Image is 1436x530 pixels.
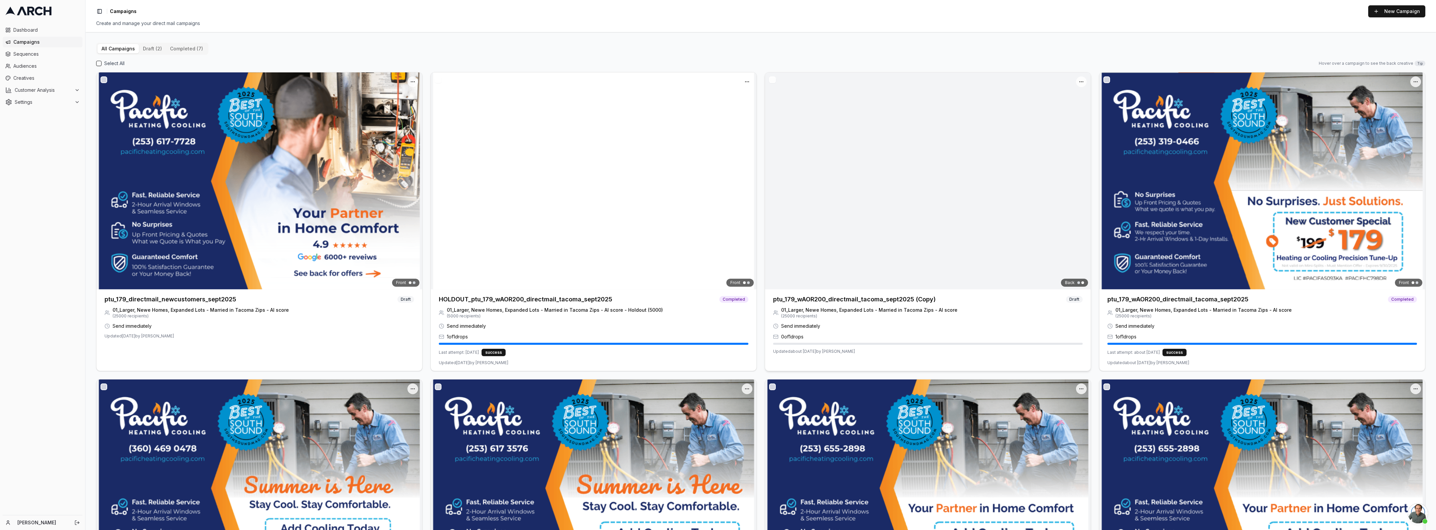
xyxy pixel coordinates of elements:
span: Campaigns [13,39,80,45]
span: Send immediately [1115,323,1154,329]
span: Last attempt: about [DATE] [1107,350,1160,355]
h3: ptu_179_wAOR200_directmail_tacoma_sept2025 [1107,295,1248,304]
span: ( 25000 recipients) [1115,313,1292,319]
span: 01_Larger, Newe Homes, Expanded Lots - Married in Tacoma Zips - AI score [113,307,289,313]
button: Customer Analysis [3,85,82,95]
span: 0 of 1 drops [781,333,803,340]
div: success [1162,349,1187,356]
span: Dashboard [13,27,80,33]
span: Updated [DATE] by [PERSON_NAME] [105,333,174,339]
span: 01_Larger, Newe Homes, Expanded Lots - Married in Tacoma Zips - AI score [781,307,957,313]
span: Send immediately [447,323,486,329]
span: Updated about [DATE] by [PERSON_NAME] [1107,360,1189,365]
img: Front creative for ptu_179_directmail_newcustomers_sept2025 [97,72,422,289]
span: ( 25000 recipients) [781,313,957,319]
span: Draft [397,296,414,303]
button: Settings [3,97,82,107]
button: New Campaign [1368,5,1425,17]
span: Send immediately [781,323,820,329]
a: Dashboard [3,25,82,35]
a: Creatives [3,73,82,83]
span: 01_Larger, Newe Homes, Expanded Lots - Married in Tacoma Zips - AI score [1115,307,1292,313]
span: Front [396,280,406,285]
span: Sequences [13,51,80,57]
span: 1 of 1 drops [1115,333,1136,340]
a: Audiences [3,61,82,71]
span: Back [1065,280,1075,285]
span: Front [730,280,740,285]
nav: breadcrumb [110,8,137,15]
a: [PERSON_NAME] [17,519,67,526]
button: draft (2) [139,44,166,53]
img: Back creative for ptu_179_wAOR200_directmail_tacoma_sept2025 (Copy) [765,72,1091,289]
h3: HOLDOUT_ptu_179_wAOR200_directmail_tacoma_sept2025 [439,295,612,304]
h3: ptu_179_wAOR200_directmail_tacoma_sept2025 (Copy) [773,295,936,304]
span: Send immediately [113,323,152,329]
span: Customer Analysis [15,87,72,93]
div: Create and manage your direct mail campaigns [96,20,1425,27]
img: Front creative for HOLDOUT_ptu_179_wAOR200_directmail_tacoma_sept2025 [431,72,756,289]
span: ( 25000 recipients) [113,313,289,319]
button: Log out [72,518,82,527]
div: success [482,349,506,356]
span: Updated [DATE] by [PERSON_NAME] [439,360,508,365]
h3: ptu_179_directmail_newcustomers_sept2025 [105,295,236,304]
span: Draft [1066,296,1083,303]
a: Campaigns [3,37,82,47]
span: ( 5000 recipients) [447,313,663,319]
span: Updated about [DATE] by [PERSON_NAME] [773,349,855,354]
span: Tip [1415,61,1425,66]
a: Sequences [3,49,82,59]
button: completed (7) [166,44,207,53]
span: Completed [1388,296,1417,303]
span: Last attempt: [DATE] [439,350,479,355]
span: 01_Larger, Newe Homes, Expanded Lots - Married in Tacoma Zips - AI score - Holdout (5000) [447,307,663,313]
span: Settings [15,99,72,105]
span: Audiences [13,63,80,69]
img: Front creative for ptu_179_wAOR200_directmail_tacoma_sept2025 [1099,72,1425,289]
label: Select All [104,60,125,67]
span: Hover over a campaign to see the back creative [1319,61,1413,66]
span: Campaigns [110,8,137,15]
span: 1 of 1 drops [447,333,468,340]
button: All Campaigns [98,44,139,53]
span: Completed [719,296,748,303]
span: Creatives [13,75,80,81]
div: Open chat [1408,503,1428,523]
span: Front [1399,280,1409,285]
